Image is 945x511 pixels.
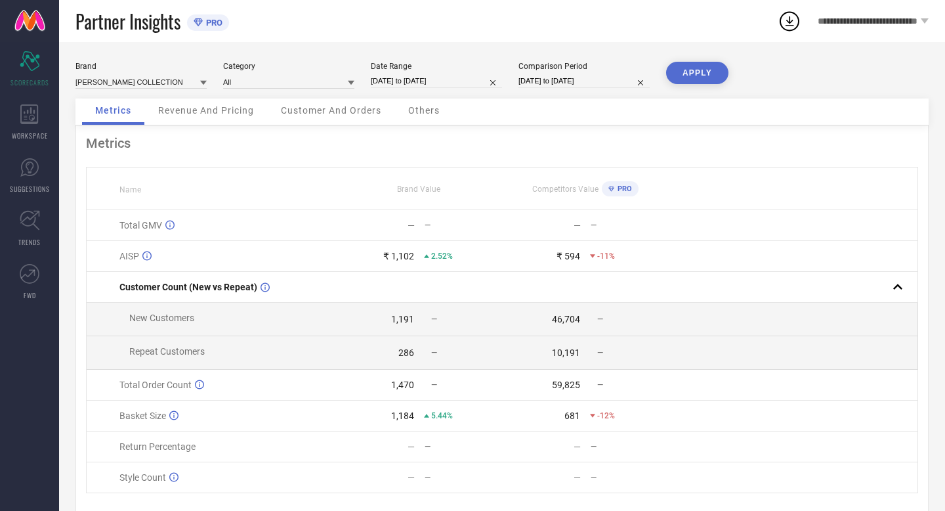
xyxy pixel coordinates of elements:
[425,221,501,230] div: —
[223,62,354,71] div: Category
[431,348,437,357] span: —
[597,252,615,261] span: -11%
[552,380,580,390] div: 59,825
[778,9,801,33] div: Open download list
[281,105,381,116] span: Customer And Orders
[518,74,650,88] input: Select comparison period
[574,441,581,452] div: —
[408,220,415,231] div: —
[119,380,192,390] span: Total Order Count
[574,220,581,231] div: —
[425,473,501,482] div: —
[591,442,667,451] div: —
[408,472,415,483] div: —
[391,411,414,421] div: 1,184
[431,315,437,324] span: —
[597,315,603,324] span: —
[666,62,728,84] button: APPLY
[75,8,180,35] span: Partner Insights
[518,62,650,71] div: Comparison Period
[397,185,440,194] span: Brand Value
[95,105,131,116] span: Metrics
[408,441,415,452] div: —
[119,282,257,292] span: Customer Count (New vs Repeat)
[119,185,141,194] span: Name
[12,131,48,141] span: WORKSPACE
[574,472,581,483] div: —
[532,185,598,194] span: Competitors Value
[158,105,254,116] span: Revenue And Pricing
[129,346,205,357] span: Repeat Customers
[24,290,36,300] span: FWD
[556,251,580,261] div: ₹ 594
[552,314,580,324] div: 46,704
[597,348,603,357] span: —
[86,135,918,151] div: Metrics
[591,221,667,230] div: —
[564,411,580,421] div: 681
[129,313,194,323] span: New Customers
[383,251,414,261] div: ₹ 1,102
[75,62,207,71] div: Brand
[18,237,41,247] span: TRENDS
[371,74,502,88] input: Select date range
[614,185,632,193] span: PRO
[552,347,580,358] div: 10,191
[119,220,162,231] span: Total GMV
[431,411,453,420] span: 5.44%
[591,473,667,482] div: —
[597,411,615,420] span: -12%
[119,441,196,452] span: Return Percentage
[391,314,414,324] div: 1,191
[398,347,414,358] div: 286
[431,380,437,389] span: —
[408,105,440,116] span: Others
[371,62,502,71] div: Date Range
[391,380,414,390] div: 1,470
[425,442,501,451] div: —
[597,380,603,389] span: —
[119,411,166,421] span: Basket Size
[431,252,453,261] span: 2.52%
[203,18,222,28] span: PRO
[119,472,166,483] span: Style Count
[10,184,50,194] span: SUGGESTIONS
[119,251,139,261] span: AISP
[10,78,49,87] span: SCORECARDS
